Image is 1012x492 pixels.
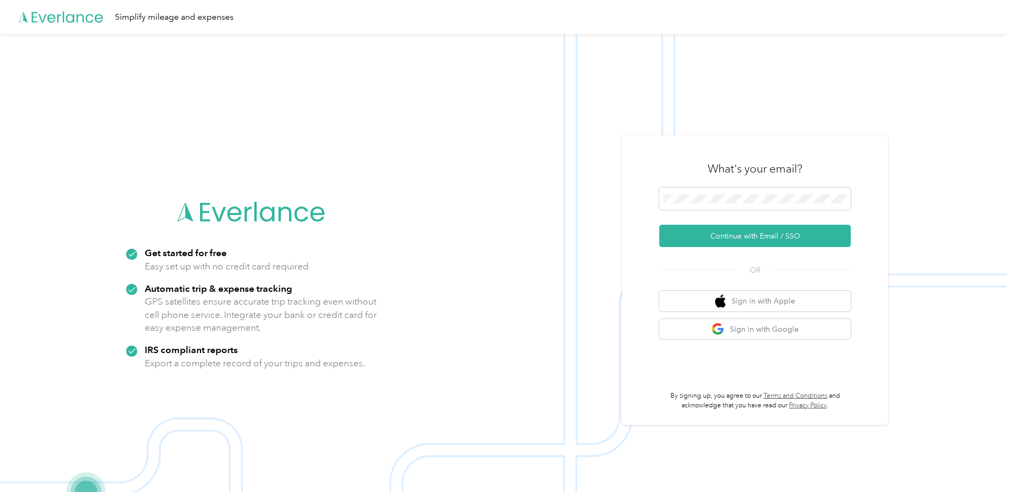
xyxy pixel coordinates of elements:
strong: IRS compliant reports [145,344,238,355]
p: Easy set up with no credit card required [145,260,309,273]
a: Terms and Conditions [764,392,827,400]
div: Simplify mileage and expenses [115,11,234,24]
button: google logoSign in with Google [659,319,851,340]
p: Export a complete record of your trips and expenses. [145,357,365,370]
img: google logo [711,323,725,336]
span: OR [736,265,774,276]
a: Privacy Policy [789,401,827,409]
p: By signing up, you agree to our and acknowledge that you have read our . [659,391,851,410]
p: GPS satellites ensure accurate trip tracking even without cell phone service. Integrate your bank... [145,295,377,334]
button: apple logoSign in with Apple [659,291,851,311]
img: apple logo [715,294,726,308]
strong: Automatic trip & expense tracking [145,283,292,294]
button: Continue with Email / SSO [659,225,851,247]
strong: Get started for free [145,247,227,258]
h3: What's your email? [708,161,802,176]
